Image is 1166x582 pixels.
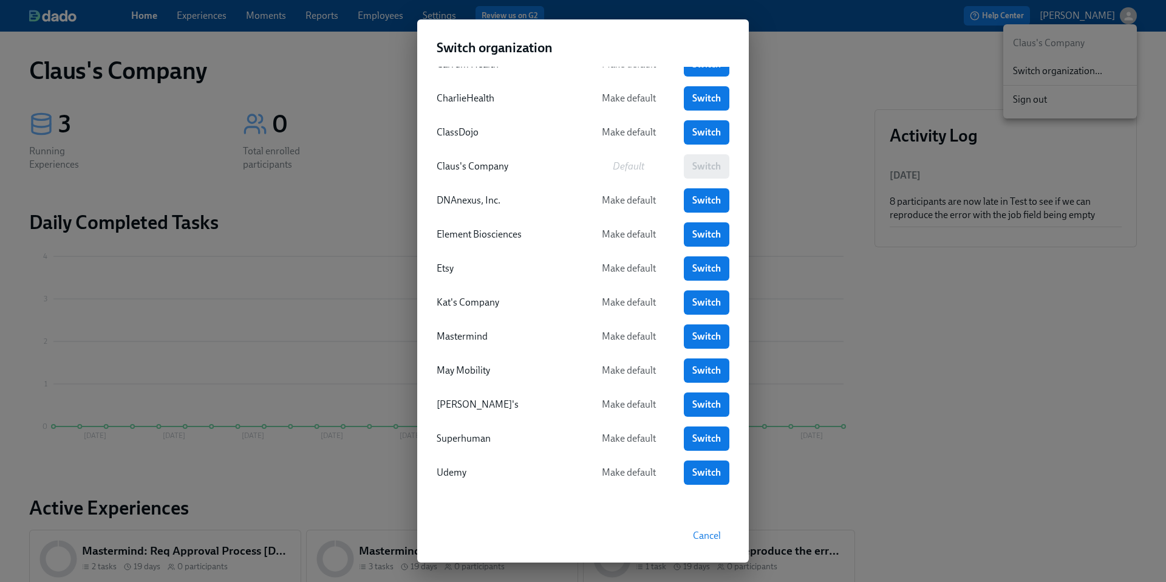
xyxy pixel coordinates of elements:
[692,467,721,479] span: Switch
[583,358,674,383] button: Make default
[684,524,729,548] button: Cancel
[437,330,573,343] div: Mastermind
[684,392,729,417] a: Switch
[592,194,666,207] span: Make default
[437,262,573,275] div: Etsy
[692,365,721,377] span: Switch
[592,92,666,104] span: Make default
[692,399,721,411] span: Switch
[684,290,729,315] a: Switch
[437,228,573,241] div: Element Biosciences
[437,160,573,173] div: Claus's Company
[583,324,674,349] button: Make default
[684,358,729,383] a: Switch
[684,324,729,349] a: Switch
[692,228,721,241] span: Switch
[592,433,666,445] span: Make default
[684,426,729,451] a: Switch
[592,330,666,343] span: Make default
[692,92,721,104] span: Switch
[583,460,674,485] button: Make default
[684,460,729,485] a: Switch
[583,426,674,451] button: Make default
[437,398,573,411] div: [PERSON_NAME]'s
[592,126,666,139] span: Make default
[583,120,674,145] button: Make default
[692,330,721,343] span: Switch
[592,296,666,309] span: Make default
[692,262,721,275] span: Switch
[592,365,666,377] span: Make default
[437,364,573,377] div: May Mobility
[583,392,674,417] button: Make default
[437,466,573,479] div: Udemy
[684,120,729,145] a: Switch
[583,290,674,315] button: Make default
[684,86,729,111] a: Switch
[437,92,573,105] div: CharlieHealth
[684,222,729,247] a: Switch
[437,194,573,207] div: DNAnexus, Inc.
[692,194,721,207] span: Switch
[437,432,573,445] div: Superhuman
[583,86,674,111] button: Make default
[583,256,674,281] button: Make default
[592,228,666,241] span: Make default
[583,222,674,247] button: Make default
[437,39,729,57] h2: Switch organization
[592,399,666,411] span: Make default
[592,467,666,479] span: Make default
[692,126,721,139] span: Switch
[693,530,721,542] span: Cancel
[684,256,729,281] a: Switch
[692,296,721,309] span: Switch
[592,262,666,275] span: Make default
[692,433,721,445] span: Switch
[437,126,573,139] div: ClassDojo
[583,188,674,213] button: Make default
[684,188,729,213] a: Switch
[437,296,573,309] div: Kat's Company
